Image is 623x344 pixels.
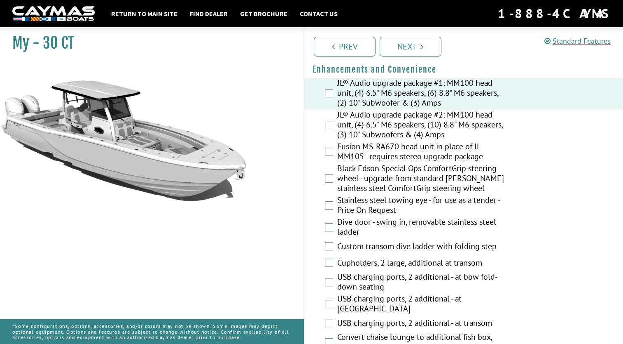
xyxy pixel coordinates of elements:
[337,163,509,195] label: Black Edson Special Ops ComfortGrip steering wheel - upgrade from standard [PERSON_NAME] stainles...
[314,37,376,57] a: Prev
[337,258,509,270] label: Cupholders, 2 large, additional at transom
[12,319,291,344] p: *Some configurations, options, accessories, and/or colors may not be shown. Some images may depic...
[337,110,509,141] label: JL® Audio upgrade package #2: MM100 head unit, (4) 6.5" M6 speakers, (10) 8.8" M6 speakers, (3) 1...
[544,36,611,46] a: Standard Features
[337,141,509,163] label: Fusion MS-RA670 head unit in place of JL MM105 - requires stereo upgrade package
[236,8,292,19] a: Get Brochure
[380,37,441,57] a: Next
[186,8,232,19] a: Find Dealer
[12,6,95,21] img: white-logo-c9c8dbefe5ff5ceceb0f0178aa75bf4bb51f6bca0971e226c86eb53dfe498488.png
[337,241,509,253] label: Custom transom dive ladder with folding step
[313,64,615,75] h4: Enhancements and Convenience
[107,8,182,19] a: Return to main site
[498,5,611,23] div: 1-888-4CAYMAS
[337,318,509,330] label: USB charging ports, 2 additional - at transom
[12,34,283,52] h1: My - 30 CT
[337,195,509,217] label: Stainless steel towing eye - for use as a tender - Price On Request
[337,78,509,110] label: JL® Audio upgrade package #1: MM100 head unit, (4) 6.5" M6 speakers, (6) 8.8" M6 speakers, (2) 10...
[337,272,509,294] label: USB charging ports, 2 additional - at bow fold-down seating
[337,217,509,239] label: Dive door - swing in, removable stainless steel ladder
[296,8,342,19] a: Contact Us
[337,294,509,316] label: USB charging ports, 2 additional - at [GEOGRAPHIC_DATA]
